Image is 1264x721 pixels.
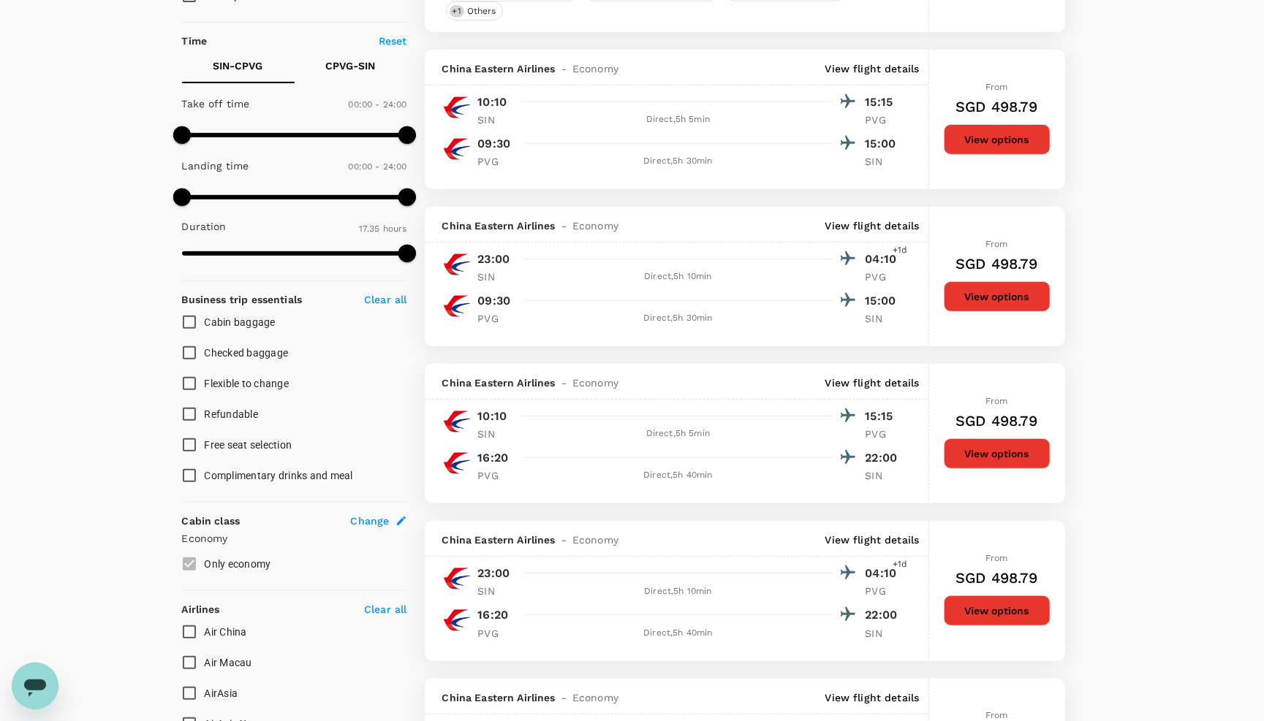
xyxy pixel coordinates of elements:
div: Direct , 5h 10min [523,584,833,599]
span: - [556,61,572,76]
p: PVG [478,154,515,169]
button: View options [944,438,1051,469]
button: View options [944,124,1051,155]
p: 09:30 [478,292,511,310]
span: Air China [205,626,247,638]
p: 04:10 [866,565,902,582]
p: 09:30 [478,135,511,153]
span: 00:00 - 24:00 [349,161,407,172]
span: China Eastern Airlines [442,61,556,76]
img: MU [442,134,472,164]
p: Clear all [364,602,406,617]
p: SIN [478,584,515,598]
span: Flexible to change [205,378,289,389]
p: 22:00 [866,449,902,467]
span: Free seat selection [205,439,292,451]
p: 16:20 [478,449,509,467]
img: MU [442,606,472,635]
p: Economy [182,531,407,546]
img: MU [442,250,472,279]
span: From [985,396,1008,406]
p: PVG [866,112,902,127]
p: SIN [866,468,902,483]
p: 10:10 [478,94,507,111]
iframe: Button to launch messaging window, conversation in progress [12,663,58,709]
span: China Eastern Airlines [442,375,556,390]
h6: SGD 498.79 [955,95,1038,118]
div: Direct , 5h 40min [523,626,833,641]
span: Refundable [205,408,259,420]
p: 15:00 [866,292,902,310]
span: Economy [572,375,618,390]
span: 17.35 hours [359,224,407,234]
span: Economy [572,61,618,76]
p: View flight details [825,375,920,390]
p: Take off time [182,96,250,111]
div: Direct , 5h 10min [523,270,833,284]
span: +1d [893,243,907,258]
strong: Cabin class [182,515,241,527]
span: Others [461,5,502,18]
div: Direct , 5h 30min [523,154,833,169]
span: China Eastern Airlines [442,218,556,233]
h6: SGD 498.79 [955,252,1038,275]
p: 16:20 [478,606,509,624]
p: View flight details [825,533,920,547]
span: - [556,533,572,547]
img: MU [442,407,472,436]
p: SIN [478,427,515,441]
span: Economy [572,218,618,233]
p: SIN [866,311,902,326]
p: 22:00 [866,606,902,624]
p: PVG [866,584,902,598]
button: View options [944,281,1051,312]
p: View flight details [825,218,920,233]
p: SIN [866,154,902,169]
span: Change [351,514,390,528]
span: - [556,218,572,233]
span: Only economy [205,558,271,570]
p: 15:00 [866,135,902,153]
p: Reset [379,34,407,48]
p: View flight details [825,61,920,76]
p: SIN [478,270,515,284]
span: 00:00 - 24:00 [349,99,407,110]
div: Direct , 5h 5min [523,427,833,441]
span: China Eastern Airlines [442,533,556,547]
p: 15:15 [866,408,902,425]
span: + 1 [450,5,464,18]
span: From [985,553,1008,563]
span: From [985,710,1008,720]
p: SIN [866,626,902,641]
img: MU [442,93,472,122]
p: CPVG - SIN [326,58,376,73]
p: Time [182,34,208,48]
div: Direct , 5h 5min [523,112,833,127]
img: MU [442,291,472,321]
p: 23:00 [478,565,510,582]
h6: SGD 498.79 [955,566,1038,590]
p: Clear all [364,292,406,307]
p: 23:00 [478,251,510,268]
p: PVG [866,427,902,441]
span: Complimentary drinks and meal [205,470,353,481]
span: AirAsia [205,687,238,699]
p: PVG [478,468,515,483]
strong: Business trip essentials [182,294,303,305]
h6: SGD 498.79 [955,409,1038,432]
span: Cabin baggage [205,316,276,328]
p: 10:10 [478,408,507,425]
p: 15:15 [866,94,902,111]
p: PVG [866,270,902,284]
span: From [985,239,1008,249]
p: PVG [478,311,515,326]
span: - [556,375,572,390]
span: Economy [572,690,618,705]
span: Checked baggage [205,347,289,359]
div: +1Others [446,1,503,20]
strong: Airlines [182,603,220,615]
p: SIN - CPVG [213,58,263,73]
span: - [556,690,572,705]
p: 04:10 [866,251,902,268]
img: MU [442,449,472,478]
